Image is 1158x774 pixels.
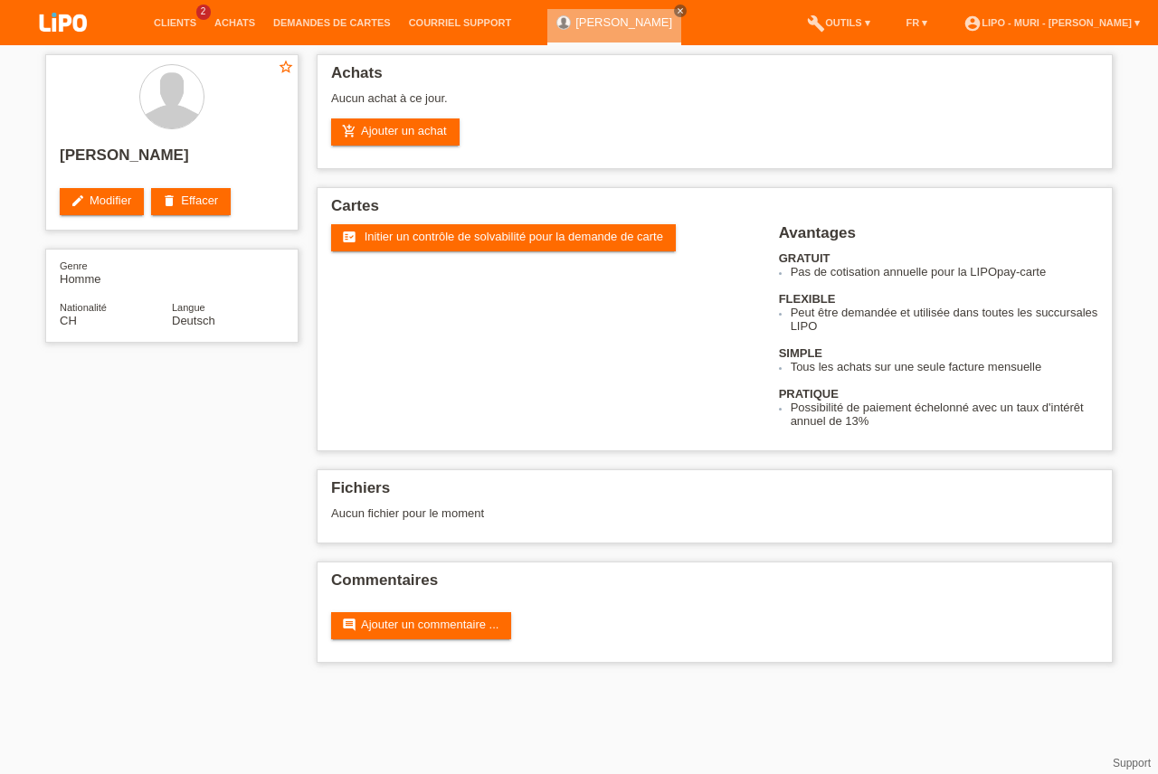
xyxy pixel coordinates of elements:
[779,292,836,306] b: FLEXIBLE
[791,306,1098,333] li: Peut être demandée et utilisée dans toutes les succursales LIPO
[676,6,685,15] i: close
[779,251,831,265] b: GRATUIT
[674,5,687,17] a: close
[342,230,356,244] i: fact_check
[791,265,1098,278] li: Pas de cotisation annuelle pour la LIPOpay-carte
[172,314,215,327] span: Deutsch
[342,618,356,632] i: comment
[791,360,1098,373] li: Tous les achats sur une seule facture mensuelle
[331,612,511,639] a: commentAjouter un commentaire ...
[400,17,520,28] a: Courriel Support
[331,224,676,251] a: fact_check Initier un contrôle de solvabilité pour la demande de carte
[60,146,284,174] h2: [PERSON_NAME]
[196,5,211,20] span: 2
[779,346,822,360] b: SIMPLE
[145,17,205,28] a: Clients
[60,314,77,327] span: Suisse
[331,506,884,520] div: Aucun fichier pour le moment
[798,17,878,28] a: buildOutils ▾
[331,479,1098,506] h2: Fichiers
[60,188,144,215] a: editModifier
[963,14,982,33] i: account_circle
[575,15,672,29] a: [PERSON_NAME]
[278,59,294,78] a: star_border
[779,224,1098,251] h2: Avantages
[18,37,109,51] a: LIPO pay
[71,193,85,208] i: edit
[151,188,231,215] a: deleteEffacer
[954,17,1149,28] a: account_circleLIPO - Muri - [PERSON_NAME] ▾
[342,124,356,138] i: add_shopping_cart
[1113,757,1151,769] a: Support
[897,17,937,28] a: FR ▾
[791,401,1098,428] li: Possibilité de paiement échelonné avec un taux d'intérêt annuel de 13%
[60,260,88,271] span: Genre
[807,14,825,33] i: build
[264,17,400,28] a: Demandes de cartes
[331,91,1098,118] div: Aucun achat à ce jour.
[60,259,172,286] div: Homme
[331,64,1098,91] h2: Achats
[779,387,839,401] b: PRATIQUE
[365,230,663,243] span: Initier un contrôle de solvabilité pour la demande de carte
[205,17,264,28] a: Achats
[162,193,176,208] i: delete
[331,571,1098,599] h2: Commentaires
[331,118,460,146] a: add_shopping_cartAjouter un achat
[331,197,1098,224] h2: Cartes
[60,302,107,313] span: Nationalité
[172,302,205,313] span: Langue
[278,59,294,75] i: star_border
